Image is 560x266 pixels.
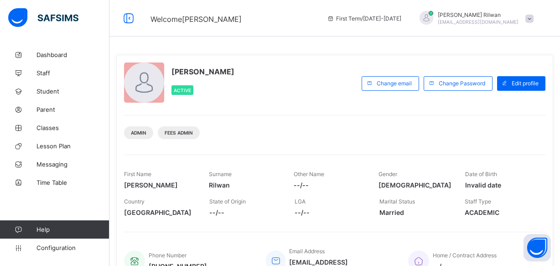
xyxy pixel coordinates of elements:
[433,252,497,259] span: Home / Contract Address
[379,171,397,177] span: Gender
[209,171,232,177] span: Surname
[131,130,146,136] span: Admin
[410,11,538,26] div: Aisha HajjaRilwan
[124,209,196,216] span: [GEOGRAPHIC_DATA]
[36,88,109,95] span: Student
[124,198,145,205] span: Country
[36,244,109,251] span: Configuration
[295,198,306,205] span: LGA
[36,142,109,150] span: Lesson Plan
[209,198,246,205] span: State of Origin
[36,161,109,168] span: Messaging
[36,179,109,186] span: Time Table
[465,198,491,205] span: Staff Type
[150,15,242,24] span: Welcome [PERSON_NAME]
[294,181,365,189] span: --/--
[149,252,187,259] span: Phone Number
[36,226,109,233] span: Help
[465,209,536,216] span: ACADEMIC
[209,209,281,216] span: --/--
[439,80,485,87] span: Change Password
[379,209,451,216] span: Married
[524,234,551,261] button: Open asap
[36,69,109,77] span: Staff
[124,181,195,189] span: [PERSON_NAME]
[295,209,366,216] span: --/--
[379,181,451,189] span: [DEMOGRAPHIC_DATA]
[36,51,109,58] span: Dashboard
[289,248,325,255] span: Email Address
[124,171,151,177] span: First Name
[438,11,519,18] span: [PERSON_NAME] Rilwan
[209,181,280,189] span: Rilwan
[171,67,234,76] span: [PERSON_NAME]
[327,15,401,22] span: session/term information
[36,124,109,131] span: Classes
[379,198,415,205] span: Marital Status
[174,88,191,93] span: Active
[438,19,519,25] span: [EMAIL_ADDRESS][DOMAIN_NAME]
[377,80,412,87] span: Change email
[294,171,324,177] span: Other Name
[465,181,536,189] span: Invalid date
[465,171,497,177] span: Date of Birth
[8,8,78,27] img: safsims
[165,130,193,136] span: Fees Admin
[36,106,109,113] span: Parent
[512,80,539,87] span: Edit profile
